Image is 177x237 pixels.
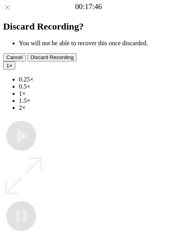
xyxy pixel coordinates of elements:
[19,97,174,104] li: 1.5×
[19,83,174,90] li: 0.5×
[19,76,174,83] li: 0.25×
[19,104,174,111] li: 2×
[3,53,26,61] button: Cancel
[28,53,77,61] button: Discard Recording
[75,2,102,11] a: 00:17:46
[19,90,174,97] li: 1×
[19,40,174,47] li: You will not be able to recover this once discarded.
[3,21,174,32] h2: Discard Recording?
[6,63,9,69] span: 1
[3,61,15,70] button: 1×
